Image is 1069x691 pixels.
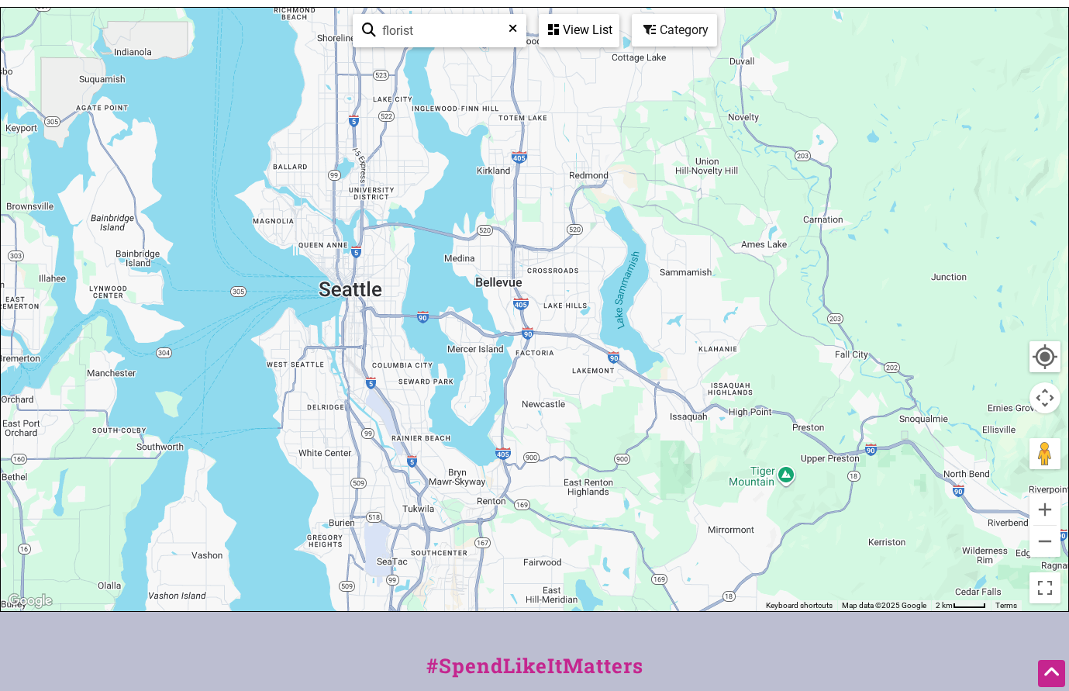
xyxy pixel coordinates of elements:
[1038,660,1065,687] div: Scroll Back to Top
[5,591,56,611] img: Google
[540,16,618,45] div: View List
[1029,494,1060,525] button: Zoom in
[842,601,926,610] span: Map data ©2025 Google
[995,601,1017,610] a: Terms (opens in new tab)
[1029,526,1060,557] button: Zoom out
[1029,382,1060,413] button: Map camera controls
[633,16,716,45] div: Category
[376,16,516,46] input: Type to find and filter...
[5,591,56,611] a: Open this area in Google Maps (opens a new window)
[1029,572,1060,603] button: Toggle fullscreen view
[1029,341,1060,372] button: Your Location
[936,601,953,610] span: 2 km
[539,14,619,47] div: See a list of the visible businesses
[632,14,717,47] div: Filter by category
[1029,438,1060,469] button: Drag Pegman onto the map to open Street View
[353,14,526,47] div: Type to search and filter
[766,600,833,611] button: Keyboard shortcuts
[931,600,991,611] button: Map Scale: 2 km per 39 pixels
